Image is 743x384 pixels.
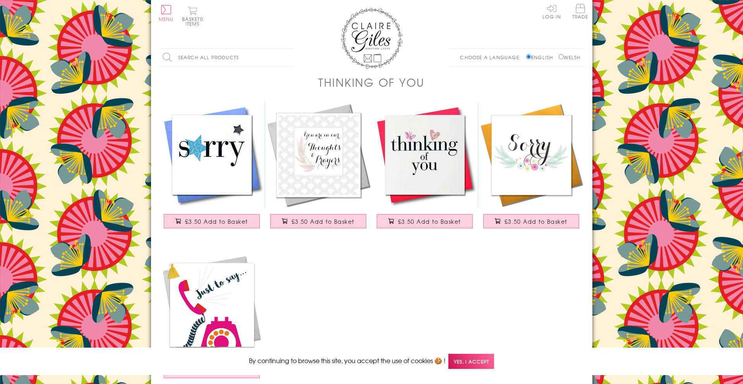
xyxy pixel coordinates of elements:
[182,6,203,26] button: Basket0 items
[377,214,473,228] button: £3.50 Add to Basket
[341,8,403,69] img: Claire Giles Greetings Cards
[265,102,372,236] a: Sympathy, Sorry, Thinking of you Card, Fern Flowers, Thoughts & Prayers £3.50 Add to Basket
[318,74,425,90] h1: Thinking of You
[572,4,589,19] span: Trade
[185,15,203,27] span: 0 items
[572,4,589,21] a: Trade
[460,54,525,61] p: Choose a language:
[159,5,174,21] button: Menu
[542,4,561,19] a: Log In
[478,102,585,236] a: Sympathy, Sorry, Thinking of you Card, Flowers, Sorry £3.50 Add to Basket
[265,102,372,208] img: Sympathy, Sorry, Thinking of you Card, Fern Flowers, Thoughts & Prayers
[559,54,581,61] label: Welsh
[159,102,265,236] a: Sympathy, Sorry, Thinking of you Card, Blue Star, Embellished with a padded star £3.50 Add to Basket
[159,102,265,208] img: Sympathy, Sorry, Thinking of you Card, Blue Star, Embellished with a padded star
[287,49,294,66] input: Search
[526,54,557,61] label: English
[483,214,579,228] button: £3.50 Add to Basket
[159,49,294,66] input: Search all products
[159,15,174,22] span: Menu
[164,214,260,228] button: £3.50 Add to Basket
[478,102,585,208] img: Sympathy, Sorry, Thinking of you Card, Flowers, Sorry
[372,102,478,236] a: Sympathy, Sorry, Thinking of you Card, Heart, fabric butterfly Embellished £3.50 Add to Basket
[559,54,564,59] input: Welsh
[185,218,248,225] span: £3.50 Add to Basket
[292,218,355,225] span: £3.50 Add to Basket
[398,218,461,225] span: £3.50 Add to Basket
[270,214,366,228] button: £3.50 Add to Basket
[504,218,568,225] span: £3.50 Add to Basket
[448,354,494,369] span: Yes, I accept
[159,252,265,358] img: General Card Card, Telephone, Just to Say, Embellished with a colourful tassel
[526,54,531,59] input: English
[372,102,478,208] img: Sympathy, Sorry, Thinking of you Card, Heart, fabric butterfly Embellished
